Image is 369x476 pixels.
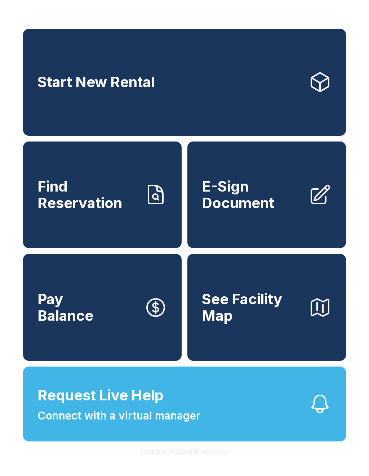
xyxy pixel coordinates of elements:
[23,29,346,136] a: Start New Rental
[37,291,93,324] span: Pay Balance
[37,385,164,406] span: Request Live Help
[37,408,200,424] span: Connect with a virtual manager
[23,142,182,248] a: Find Reservation
[202,178,303,211] span: E-Sign Document
[134,441,235,462] button: VersionkrrefDLawElMlwz8nfSsJ
[187,142,346,248] a: E-Sign Document
[23,367,346,441] button: Request Live HelpConnect with a virtual manager
[202,291,303,324] span: See Facility Map
[37,74,155,90] span: Start New Rental
[37,178,138,211] span: Find Reservation
[23,254,182,361] button: PayBalance
[187,254,346,361] button: See Facility Map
